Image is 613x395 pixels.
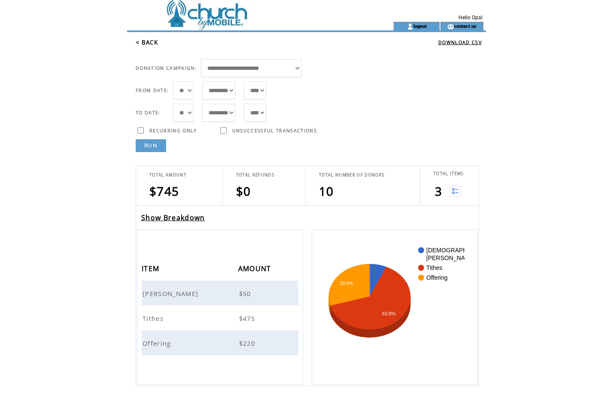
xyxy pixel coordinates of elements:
[382,311,395,316] text: 63.8%
[239,339,257,347] span: $220
[407,23,413,30] img: account_icon.gif
[232,128,317,134] span: UNSUCCESSFUL TRANSACTIONS
[143,314,166,323] span: Tithes
[458,15,483,21] span: Hello Opal
[238,266,273,271] a: AMOUNT
[142,262,161,278] span: ITEM
[141,213,205,222] a: Show Breakdown
[434,171,464,177] span: TOTAL ITEMS
[143,289,200,298] span: [PERSON_NAME]
[413,23,427,29] a: logout
[142,266,161,271] a: ITEM
[426,274,448,281] text: Offering
[149,183,179,199] span: $745
[143,314,166,321] a: Tithes
[447,23,454,30] img: contact_us_icon.gif
[238,262,273,278] span: AMOUNT
[143,289,200,296] a: [PERSON_NAME]
[136,110,161,116] span: TO DATE:
[438,39,482,45] a: DOWNLOAD CSV
[143,339,173,347] span: Offering
[319,183,334,199] span: 10
[426,247,494,254] text: [DEMOGRAPHIC_DATA]
[136,87,169,93] span: FROM DATE:
[149,128,197,134] span: RECURRING ONLY
[236,172,274,178] span: TOTAL REFUNDS
[149,172,186,178] span: TOTAL AMOUNT
[136,39,158,46] a: < BACK
[136,139,166,152] a: RUN
[143,338,173,346] a: Offering
[426,264,443,271] text: Tithes
[426,254,476,261] text: [PERSON_NAME]
[239,289,253,298] span: $50
[340,281,353,286] text: 29.5%
[136,65,197,71] span: DONATION CAMPAIGN:
[450,186,461,197] img: View list
[454,23,476,29] a: contact us
[325,243,464,371] svg: A chart.
[319,172,385,178] span: TOTAL NUMBER OF DONORS
[236,183,251,199] span: $0
[239,314,257,323] span: $475
[435,183,442,199] span: 3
